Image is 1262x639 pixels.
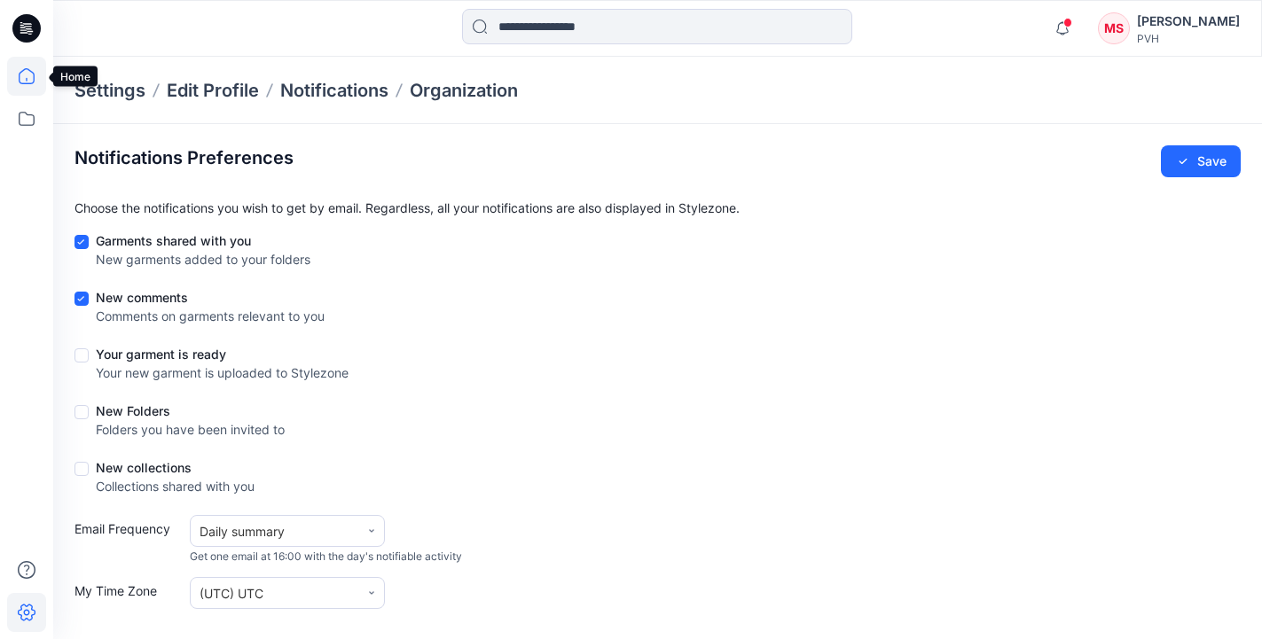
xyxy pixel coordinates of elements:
div: Folders you have been invited to [96,420,285,439]
div: (UTC) UTC [200,584,350,603]
div: MS [1098,12,1130,44]
a: Edit Profile [167,78,259,103]
p: Settings [74,78,145,103]
div: Your new garment is uploaded to Stylezone [96,363,349,382]
div: New comments [96,288,325,307]
h2: Notifications Preferences [74,147,294,168]
div: PVH [1137,32,1240,45]
div: Your garment is ready [96,345,349,363]
label: My Time Zone [74,581,181,609]
button: Save [1161,145,1241,177]
div: Comments on garments relevant to you [96,307,325,325]
div: New Folders [96,401,285,420]
label: Email Frequency [74,519,181,565]
p: Choose the notifications you wish to get by email. Regardless, all your notifications are also di... [74,199,1241,217]
div: Garments shared with you [96,231,310,250]
div: New garments added to your folders [96,250,310,269]
div: Collections shared with you [96,477,255,495]
span: Get one email at 16:00 with the day's notifiable activity [190,549,462,565]
div: Daily summary [200,522,350,541]
div: [PERSON_NAME] [1137,11,1240,32]
a: Organization [410,78,518,103]
a: Notifications [280,78,388,103]
div: New collections [96,458,255,477]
